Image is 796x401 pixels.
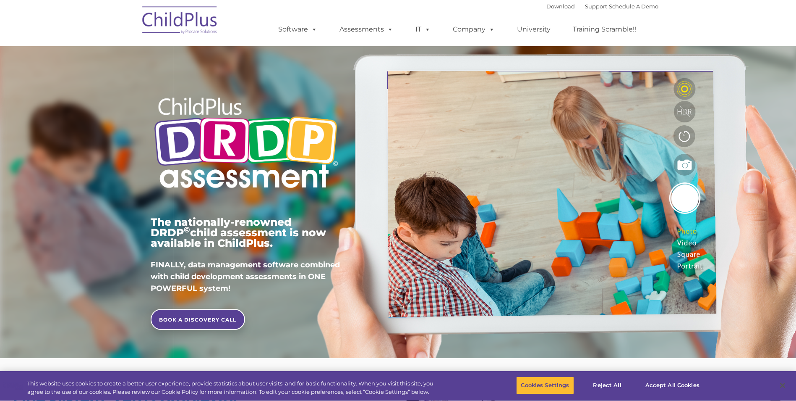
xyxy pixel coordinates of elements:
[516,377,574,394] button: Cookies Settings
[564,21,645,38] a: Training Scramble!!
[773,376,792,395] button: Close
[585,3,607,10] a: Support
[444,21,503,38] a: Company
[138,0,222,42] img: ChildPlus by Procare Solutions
[641,377,704,394] button: Accept All Cookies
[184,225,190,235] sup: ©
[546,3,658,10] font: |
[151,86,341,202] img: Copyright - DRDP Logo Light
[581,377,634,394] button: Reject All
[546,3,575,10] a: Download
[407,21,439,38] a: IT
[151,216,326,249] span: The nationally-renowned DRDP child assessment is now available in ChildPlus.
[270,21,326,38] a: Software
[609,3,658,10] a: Schedule A Demo
[509,21,559,38] a: University
[27,380,438,396] div: This website uses cookies to create a better user experience, provide statistics about user visit...
[331,21,402,38] a: Assessments
[151,260,340,293] span: FINALLY, data management software combined with child development assessments in ONE POWERFUL sys...
[151,309,245,330] a: BOOK A DISCOVERY CALL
